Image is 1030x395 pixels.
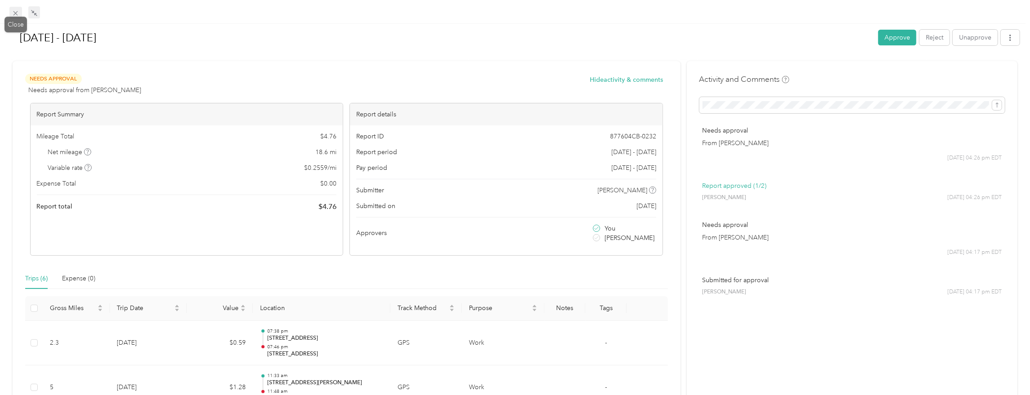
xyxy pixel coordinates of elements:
[449,307,455,313] span: caret-down
[320,132,336,141] span: $ 4.76
[43,321,110,366] td: 2.3
[31,103,343,125] div: Report Summary
[62,274,95,284] div: Expense (0)
[37,202,73,211] span: Report total
[703,288,747,296] span: [PERSON_NAME]
[532,303,537,309] span: caret-up
[43,296,110,321] th: Gross Miles
[28,85,141,95] span: Needs approval from [PERSON_NAME]
[267,373,383,379] p: 11:33 am
[48,147,91,157] span: Net mileage
[267,388,383,395] p: 11:48 am
[703,275,1002,285] p: Submitted for approval
[318,201,336,212] span: $ 4.76
[611,163,656,173] span: [DATE] - [DATE]
[10,27,872,49] h1: Jun 1 - 30, 2025
[37,179,76,188] span: Expense Total
[878,30,916,45] button: Approve
[398,304,447,312] span: Track Method
[117,304,172,312] span: Trip Date
[449,303,455,309] span: caret-up
[980,345,1030,395] iframe: Everlance-gr Chat Button Frame
[48,163,92,173] span: Variable rate
[947,249,1002,257] span: [DATE] 04:17 pm EDT
[267,334,383,342] p: [STREET_ADDRESS]
[267,379,383,387] p: [STREET_ADDRESS][PERSON_NAME]
[174,307,180,313] span: caret-down
[356,132,384,141] span: Report ID
[947,288,1002,296] span: [DATE] 04:17 pm EDT
[703,220,1002,230] p: Needs approval
[267,350,383,358] p: [STREET_ADDRESS]
[350,103,663,125] div: Report details
[953,30,998,45] button: Unapprove
[356,201,395,211] span: Submitted on
[919,30,950,45] button: Reject
[253,296,390,321] th: Location
[703,233,1002,242] p: From [PERSON_NAME]
[703,194,747,202] span: [PERSON_NAME]
[532,307,537,313] span: caret-down
[356,186,384,195] span: Submitter
[304,163,336,173] span: $ 0.2559 / mi
[174,303,180,309] span: caret-up
[611,147,656,157] span: [DATE] - [DATE]
[37,132,75,141] span: Mileage Total
[97,303,103,309] span: caret-up
[97,307,103,313] span: caret-down
[356,228,387,238] span: Approvers
[110,321,187,366] td: [DATE]
[4,17,27,32] div: Close
[390,296,462,321] th: Track Method
[590,75,663,84] button: Hideactivity & comments
[598,186,648,195] span: [PERSON_NAME]
[637,201,656,211] span: [DATE]
[703,181,1002,191] p: Report approved (1/2)
[703,138,1002,148] p: From [PERSON_NAME]
[585,296,627,321] th: Tags
[320,179,336,188] span: $ 0.00
[610,132,656,141] span: 877604CB-0232
[544,296,586,321] th: Notes
[267,328,383,334] p: 07:38 pm
[703,126,1002,135] p: Needs approval
[390,321,462,366] td: GPS
[315,147,336,157] span: 18.6 mi
[947,194,1002,202] span: [DATE] 04:26 pm EDT
[110,296,187,321] th: Trip Date
[356,147,397,157] span: Report period
[699,74,789,85] h4: Activity and Comments
[947,154,1002,162] span: [DATE] 04:26 pm EDT
[605,233,655,243] span: [PERSON_NAME]
[462,321,544,366] td: Work
[187,321,253,366] td: $0.59
[605,224,616,233] span: You
[267,344,383,350] p: 07:46 pm
[25,74,82,84] span: Needs Approval
[50,304,95,312] span: Gross Miles
[356,163,387,173] span: Pay period
[240,303,246,309] span: caret-up
[605,383,607,391] span: -
[240,307,246,313] span: caret-down
[194,304,239,312] span: Value
[462,296,544,321] th: Purpose
[187,296,253,321] th: Value
[469,304,530,312] span: Purpose
[605,339,607,346] span: -
[25,274,48,284] div: Trips (6)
